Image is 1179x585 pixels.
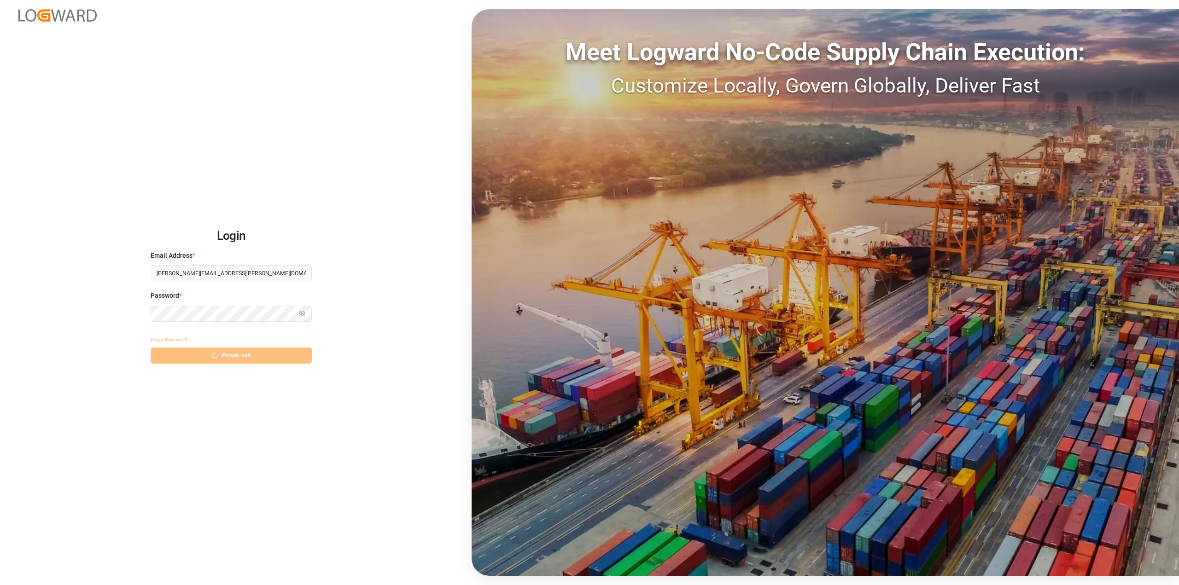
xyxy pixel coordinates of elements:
input: Enter your email [151,265,312,281]
span: Email Address [151,251,193,261]
div: Customize Locally, Govern Globally, Deliver Fast [472,70,1179,101]
img: Logward_new_orange.png [18,9,97,22]
h2: Login [151,221,312,251]
div: Meet Logward No-Code Supply Chain Execution: [472,35,1179,70]
span: Password [151,291,179,301]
